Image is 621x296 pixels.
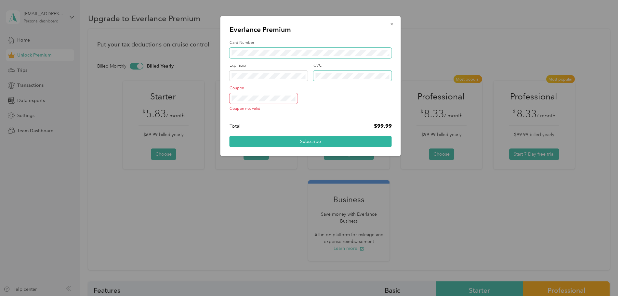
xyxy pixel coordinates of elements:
label: Card Number [230,40,392,46]
p: Everlance Premium [230,25,392,34]
label: Expiration [230,63,308,69]
p: $99.99 [374,122,392,130]
div: Coupon not valid [230,106,392,112]
label: Coupon [230,85,392,91]
button: Subscribe [230,136,392,147]
p: Total [230,122,241,130]
label: CVC [313,63,392,69]
iframe: Everlance-gr Chat Button Frame [585,260,621,296]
